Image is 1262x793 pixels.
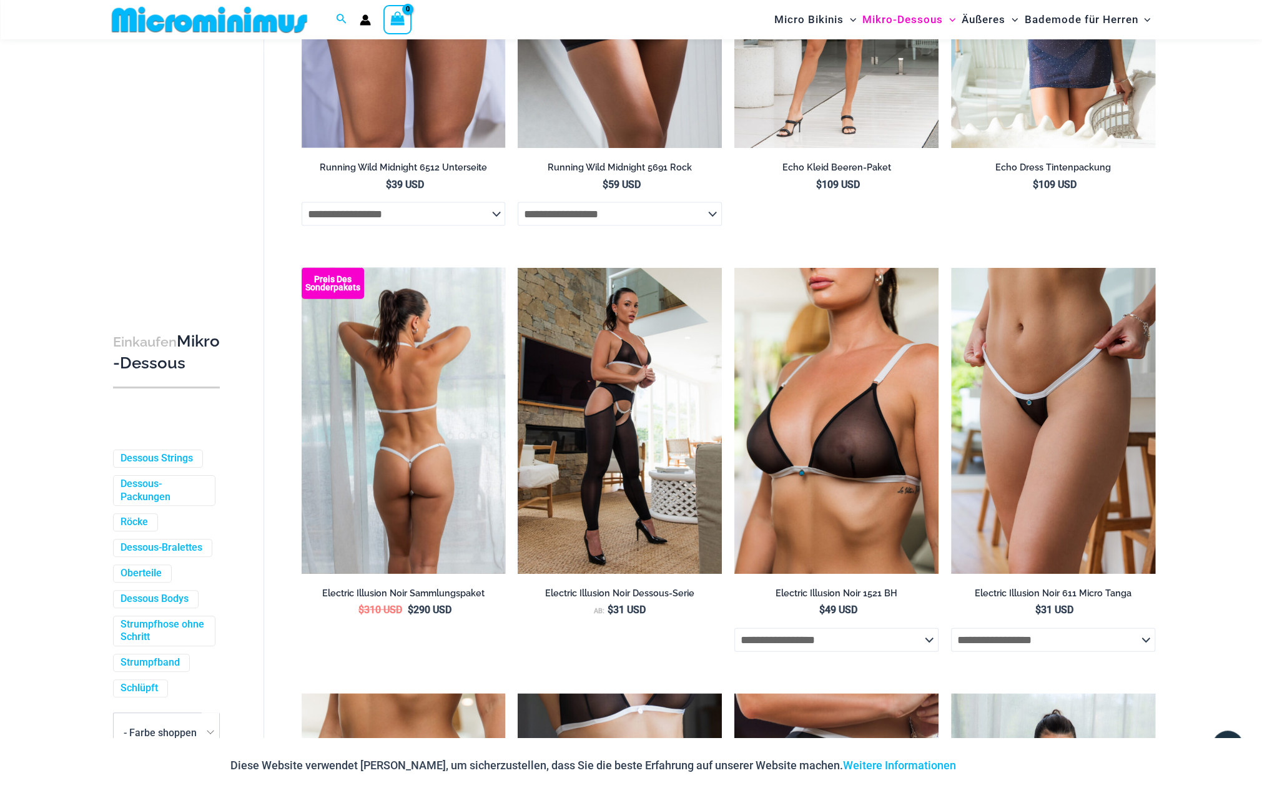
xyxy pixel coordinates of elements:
bdi: 31 USD [1035,604,1073,616]
a: Echo Kleid Beeren-Paket [734,162,939,178]
bdi: 310 USD [358,604,402,616]
a: Elektrische Illusion Noir Micro 01Electric Illusion Noir Micro 02Electric Illusion Noir Micro 02 [951,268,1155,574]
span: Einkaufen [113,333,177,349]
a: Dessous Bodys [121,592,189,605]
bdi: 109 USD [1033,179,1077,190]
bdi: 109 USD [816,179,860,190]
bdi: 59 USD [603,179,641,190]
b: Preis des Sonderpakets [302,275,364,292]
span: $ [603,179,608,190]
span: $ [819,604,824,616]
a: Link zum Suchsymbol [336,12,347,27]
a: Mikro-DessousMenu ToggleMenü umschalten [859,4,959,36]
bdi: 290 USD [408,604,451,616]
a: Oberteile [121,566,162,579]
bdi: 31 USD [608,604,646,616]
a: Dessous-Bralettes [121,541,202,554]
a: Running Wild Midnight 5691 Rock [518,162,722,178]
bdi: 39 USD [386,179,424,190]
a: Electric Illusion Noir 611 Micro Tanga [951,588,1155,604]
span: $ [1033,179,1038,190]
span: $ [816,179,822,190]
bdi: 49 USD [819,604,857,616]
iframe: TrustedSite Certified [113,42,225,292]
h2: Running Wild Midnight 6512 Unterseite [302,162,506,174]
button: Annehmen [965,751,1032,781]
a: Schlüpft [121,681,158,694]
img: Electric Illusion Noir 1949 Bodysuit 04 [302,268,506,574]
a: Electric Illusion Noir Sammlungspaket [302,588,506,604]
a: ÄußeresMenu ToggleMenü umschalten [959,4,1021,36]
a: Weitere Informationen [843,759,956,772]
img: Electric Illusion Noir 1521 BH 611 Micro 552 Strumpfhose 07 [518,268,722,574]
a: Warenkorb anzeigen, leer [383,5,412,34]
a: Running Wild Midnight 6512 Unterseite [302,162,506,178]
span: Menü umschalten [943,4,955,36]
a: Link zum Kontosymbol [360,14,371,26]
h2: Electric Illusion Noir 1521 BH [734,588,939,599]
img: Electric Illusion Noir 1521 BH 01 [734,268,939,574]
span: Menü umschalten [844,4,856,36]
span: - Shop Color [113,712,220,753]
font: Äußeres [962,13,1005,26]
span: Menü umschalten [1138,4,1150,36]
h2: Electric Illusion Noir Dessous-Serie [518,588,722,599]
font: Mikro-Dessous [862,13,943,26]
h2: Electric Illusion Noir Sammlungspaket [302,588,506,599]
a: Strumpfhose ohne Schritt [121,618,205,644]
span: $ [358,604,364,616]
nav: Seitennavigation [769,2,1156,37]
h2: Electric Illusion Noir 611 Micro Tanga [951,588,1155,599]
a: Electric Illusion Noir 1521 BH [734,588,939,604]
a: Echo Dress Tintenpackung [951,162,1155,178]
a: Electric Illusion Noir 1521 BH 611 Micro 552 Strumpfhose 07Electric Illusion Noir 1521 Bra 682 Th... [518,268,722,574]
span: Menü umschalten [1005,4,1018,36]
a: Strumpfband [121,656,180,669]
a: Röcke [121,516,148,529]
img: Elektrische Illusion Noir Micro 01 [951,268,1155,574]
h2: Echo Dress Tintenpackung [951,162,1155,174]
span: Ab: [594,607,604,615]
a: Sammelpaket (3) Electric Illusion Noir 1949 Bodysuit 04Electric Illusion Noir 1949 Bodysuit 04 [302,268,506,574]
span: $ [386,179,392,190]
a: Electric Illusion Noir 1521 BH 01Electric Illusion Noir 1521 Bra 682 Thong 07Electric Illusion No... [734,268,939,574]
p: Diese Website verwendet [PERSON_NAME], um sicherzustellen, dass Sie die beste Erfahrung auf unser... [230,756,956,775]
font: Bademode für Herren [1024,13,1138,26]
span: - Shop Color [114,712,219,752]
h2: Running Wild Midnight 5691 Rock [518,162,722,174]
a: Micro BikinisMenu ToggleMenü umschalten [771,4,859,36]
a: Bademode für HerrenMenu ToggleMenü umschalten [1021,4,1153,36]
a: Dessous-Packungen [121,477,205,503]
span: $ [608,604,613,616]
h2: Echo Kleid Beeren-Paket [734,162,939,174]
img: MM SHOP LOGO FLACH [107,6,312,34]
span: - Farbe shoppen [124,726,197,738]
span: $ [1035,604,1041,616]
span: $ [408,604,413,616]
a: Dessous Strings [121,451,193,465]
h3: Mikro-Dessous [113,330,220,373]
a: Electric Illusion Noir Dessous-Serie [518,588,722,604]
font: Micro Bikinis [774,13,844,26]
